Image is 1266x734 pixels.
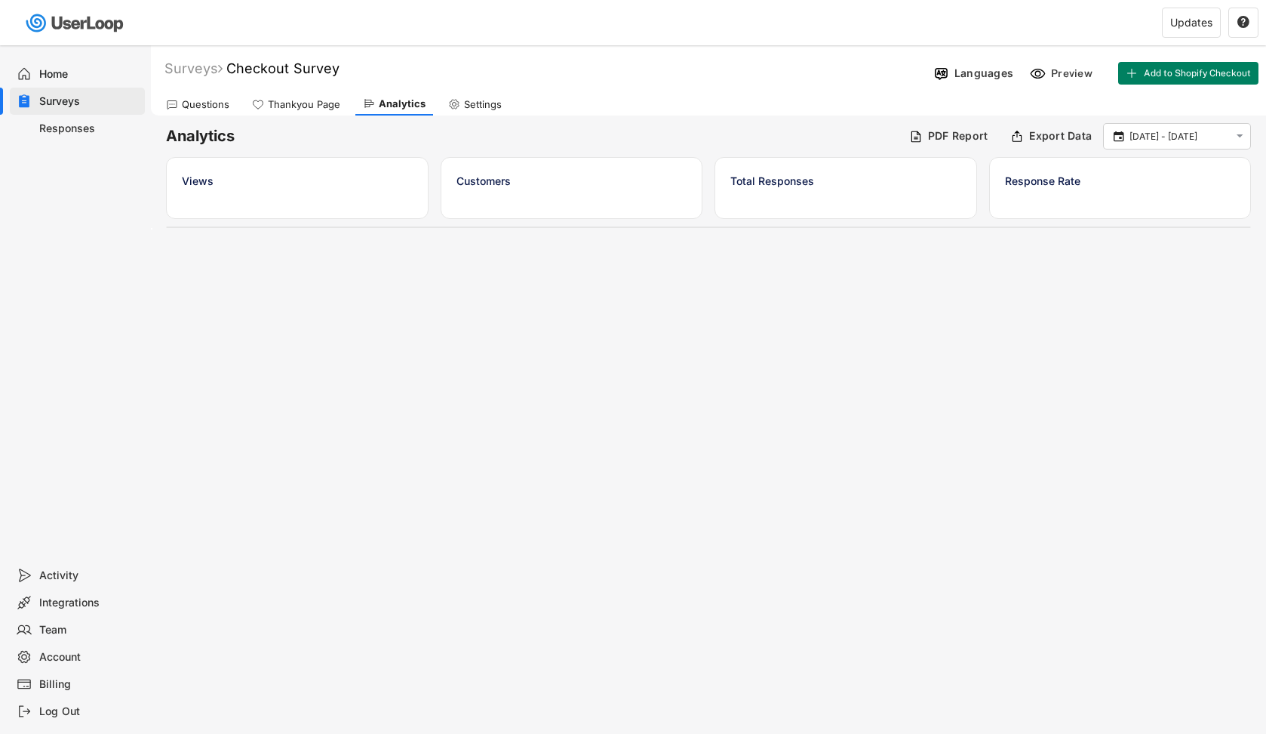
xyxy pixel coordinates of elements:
div: Home [39,67,139,82]
div: Activity [39,569,139,583]
div: Settings [464,98,502,111]
div: Updates [1170,17,1212,28]
div: Surveys [164,60,223,77]
div: PDF Report [928,129,988,143]
input: Select Date Range [1129,129,1229,144]
div: Log Out [39,705,139,719]
font: Checkout Survey [226,60,340,76]
div: Export Data [1029,129,1092,143]
h6: Analytics [166,126,898,146]
div: Surveys [39,94,139,109]
text:  [1237,15,1249,29]
button:  [1233,130,1246,143]
div: Views [182,173,413,189]
div: Thankyou Page [268,98,340,111]
div: Customers [456,173,687,189]
button:  [1237,16,1250,29]
div: Languages [954,66,1013,80]
div: Questions [182,98,229,111]
img: userloop-logo-01.svg [23,8,129,39]
div: Total Responses [730,173,961,189]
button:  [1111,130,1126,143]
div: Integrations [39,596,139,610]
div: Response Rate [1005,173,1236,189]
div: Responses [39,122,139,136]
text:  [1237,130,1243,143]
button: Add to Shopify Checkout [1118,62,1258,85]
div: Team [39,623,139,637]
div: Preview [1051,66,1096,80]
div: Account [39,650,139,665]
div: Billing [39,677,139,692]
span: Add to Shopify Checkout [1144,69,1251,78]
img: Language%20Icon.svg [933,66,949,82]
text:  [1114,129,1124,143]
div: Analytics [379,97,426,110]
